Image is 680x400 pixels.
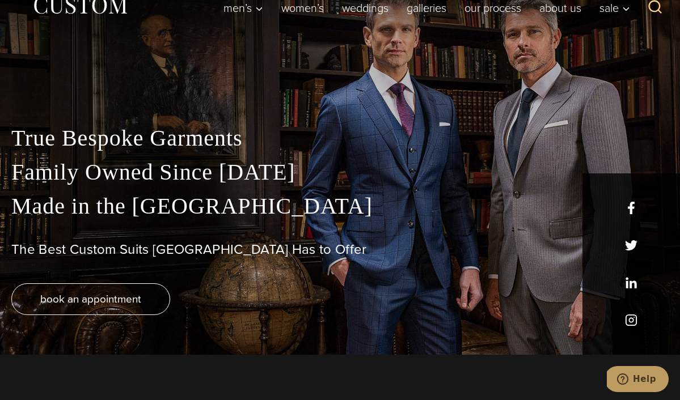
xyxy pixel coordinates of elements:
p: True Bespoke Garments Family Owned Since [DATE] Made in the [GEOGRAPHIC_DATA] [11,121,669,223]
h1: The Best Custom Suits [GEOGRAPHIC_DATA] Has to Offer [11,241,669,258]
span: book an appointment [40,291,141,307]
a: book an appointment [11,283,170,315]
iframe: Opens a widget where you can chat to one of our agents [607,366,669,394]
